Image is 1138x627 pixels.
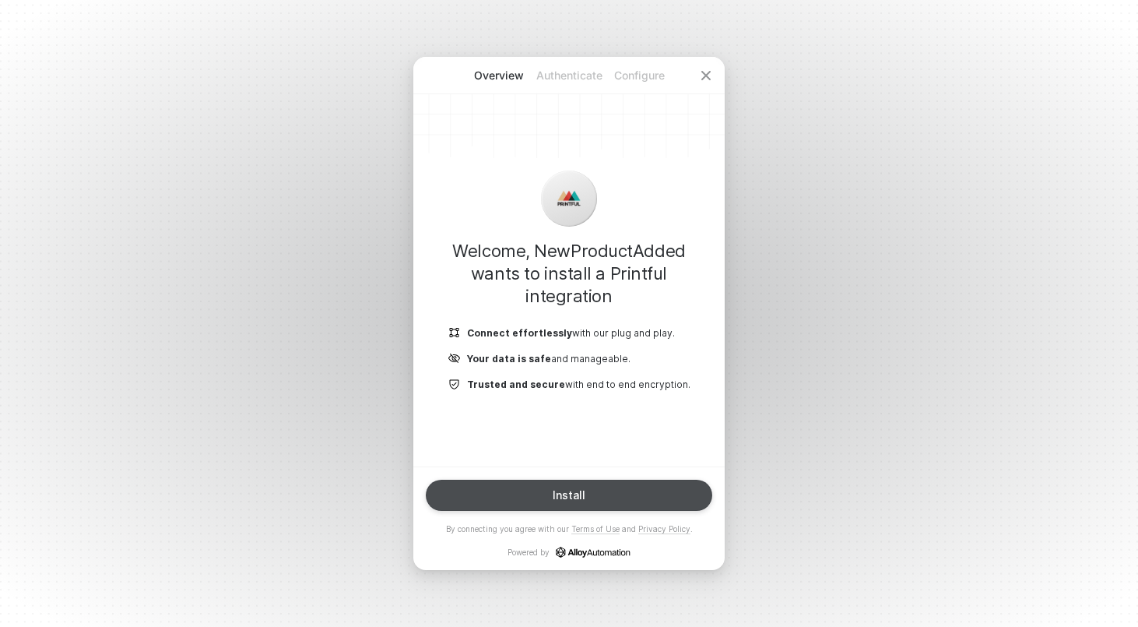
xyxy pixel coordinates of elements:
b: Trusted and secure [467,379,565,390]
a: Terms of Use [571,524,620,534]
a: Privacy Policy [638,524,690,534]
p: and manageable. [467,352,630,365]
b: Your data is safe [467,353,551,365]
p: with our plug and play. [467,326,675,340]
span: icon-close [700,69,712,82]
b: Connect effortlessly [467,327,572,339]
img: icon [557,186,581,211]
h1: Welcome, NewProductAdded wants to install a Printful integration [438,240,700,308]
p: with end to end encryption. [467,378,690,391]
p: Authenticate [534,68,604,83]
p: Powered by [508,547,630,558]
img: icon [448,326,461,340]
p: By connecting you agree with our and . [446,523,693,534]
button: Install [426,480,712,511]
div: Install [553,489,585,502]
a: icon-success [556,547,630,558]
p: Configure [604,68,674,83]
p: Overview [464,68,534,83]
img: icon [448,378,461,391]
img: icon [448,352,461,365]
